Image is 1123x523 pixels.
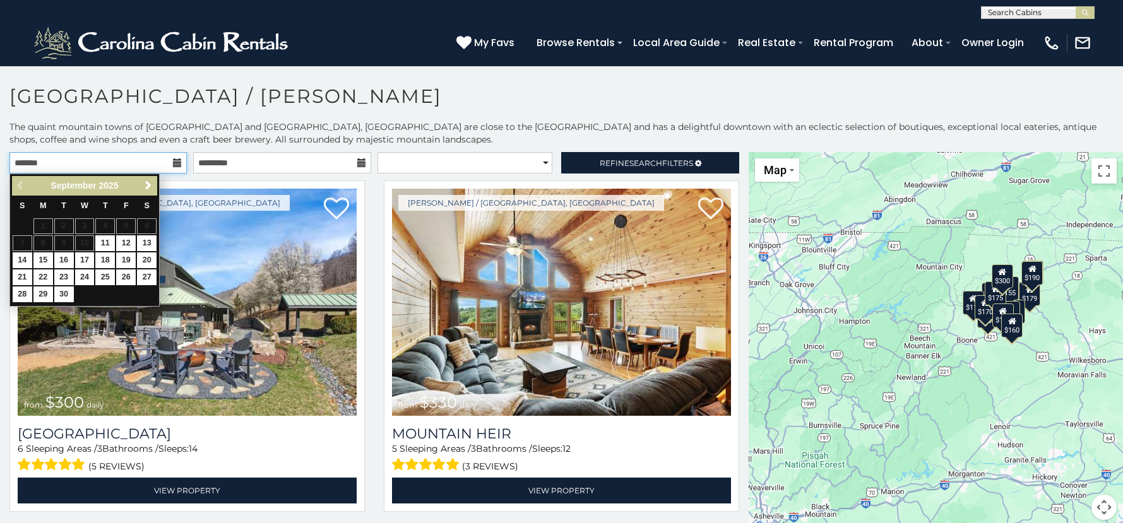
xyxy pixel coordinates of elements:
[1091,495,1117,520] button: Map camera controls
[392,425,731,442] a: Mountain Heir
[627,32,726,54] a: Local Area Guide
[629,158,662,168] span: Search
[88,458,145,474] span: (5 reviews)
[474,35,514,50] span: My Favs
[764,163,787,177] span: Map
[1019,281,1041,305] div: $179
[189,443,198,454] span: 14
[116,252,136,268] a: 19
[398,195,664,211] a: [PERSON_NAME] / [GEOGRAPHIC_DATA], [GEOGRAPHIC_DATA]
[392,478,731,503] a: View Property
[992,264,1013,288] div: $300
[61,201,66,210] span: Tuesday
[99,180,119,191] span: 2025
[145,201,150,210] span: Saturday
[24,400,43,409] span: from
[732,32,802,54] a: Real Estate
[1022,260,1043,284] div: $250
[18,443,23,454] span: 6
[40,201,47,210] span: Monday
[13,252,32,268] a: 14
[562,443,571,454] span: 12
[95,252,115,268] a: 18
[1043,34,1061,52] img: phone-regular-white.png
[54,252,74,268] a: 16
[137,252,157,268] a: 20
[18,189,357,416] a: Bluff View Farm from $300 daily
[143,180,153,191] span: Next
[54,269,74,285] a: 23
[45,393,84,411] span: $300
[18,442,357,474] div: Sleeping Areas / Bathrooms / Sleeps:
[124,201,129,210] span: Friday
[18,189,357,416] img: Bluff View Farm
[86,400,104,409] span: daily
[81,201,88,210] span: Wednesday
[456,35,518,51] a: My Favs
[997,276,1019,300] div: $155
[13,286,32,302] a: 28
[33,252,53,268] a: 15
[75,252,95,268] a: 17
[32,24,294,62] img: White-1-2.png
[140,178,156,194] a: Next
[33,286,53,302] a: 29
[324,196,349,223] a: Add to favorites
[561,152,739,173] a: RefineSearchFilters
[600,158,693,168] span: Refine Filters
[999,300,1020,324] div: $170
[963,291,984,315] div: $110
[698,196,723,223] a: Add to favorites
[462,458,518,474] span: (3 reviews)
[992,303,1014,327] div: $190
[975,295,996,319] div: $170
[1091,158,1117,184] button: Toggle fullscreen view
[137,235,157,251] a: 13
[116,235,136,251] a: 12
[116,269,136,285] a: 26
[97,443,102,454] span: 3
[18,478,357,503] a: View Property
[807,32,900,54] a: Rental Program
[905,32,949,54] a: About
[460,400,477,409] span: daily
[392,443,397,454] span: 5
[398,400,417,409] span: from
[75,269,95,285] a: 24
[20,201,25,210] span: Sunday
[1002,314,1023,338] div: $160
[392,189,731,416] img: Mountain Heir
[95,269,115,285] a: 25
[420,393,457,411] span: $330
[33,269,53,285] a: 22
[955,32,1030,54] a: Owner Login
[471,443,476,454] span: 3
[530,32,621,54] a: Browse Rentals
[51,180,96,191] span: September
[13,269,32,285] a: 21
[54,286,74,302] a: 30
[392,189,731,416] a: Mountain Heir from $330 daily
[18,425,357,442] a: [GEOGRAPHIC_DATA]
[1074,34,1091,52] img: mail-regular-white.png
[137,269,157,285] a: 27
[95,235,115,251] a: 11
[392,442,731,474] div: Sleeping Areas / Bathrooms / Sleeps:
[978,303,999,327] div: $200
[1022,261,1043,285] div: $190
[18,425,357,442] h3: Bluff View Farm
[985,281,1007,305] div: $175
[103,201,108,210] span: Thursday
[755,158,799,182] button: Change map style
